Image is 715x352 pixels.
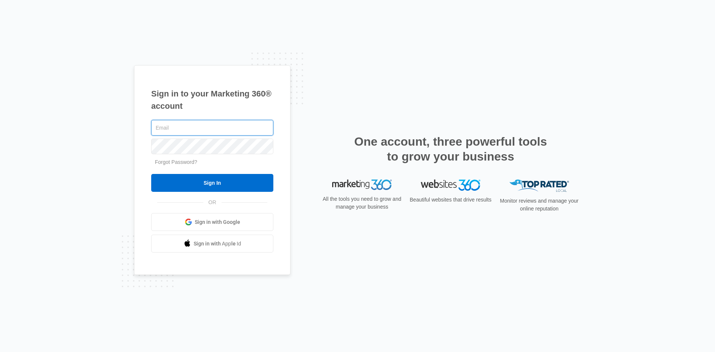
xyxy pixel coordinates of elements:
a: Sign in with Google [151,213,273,231]
p: Beautiful websites that drive results [409,196,492,204]
p: Monitor reviews and manage your online reputation [498,197,581,213]
input: Sign In [151,174,273,192]
input: Email [151,120,273,136]
img: Websites 360 [421,180,480,190]
a: Forgot Password? [155,159,197,165]
div: v 4.0.25 [21,12,36,18]
img: Marketing 360 [332,180,392,190]
img: Top Rated Local [509,180,569,192]
div: Domain: [DOMAIN_NAME] [19,19,82,25]
h1: Sign in to your Marketing 360® account [151,88,273,112]
div: Keywords by Traffic [82,48,125,53]
div: Domain Overview [28,48,67,53]
a: Sign in with Apple Id [151,235,273,253]
span: Sign in with Google [195,218,240,226]
img: logo_orange.svg [12,12,18,18]
img: tab_keywords_by_traffic_grey.svg [74,47,80,53]
img: tab_domain_overview_orange.svg [20,47,26,53]
img: website_grey.svg [12,19,18,25]
span: Sign in with Apple Id [194,240,241,248]
span: OR [203,199,222,206]
p: All the tools you need to grow and manage your business [320,195,404,211]
h2: One account, three powerful tools to grow your business [352,134,549,164]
